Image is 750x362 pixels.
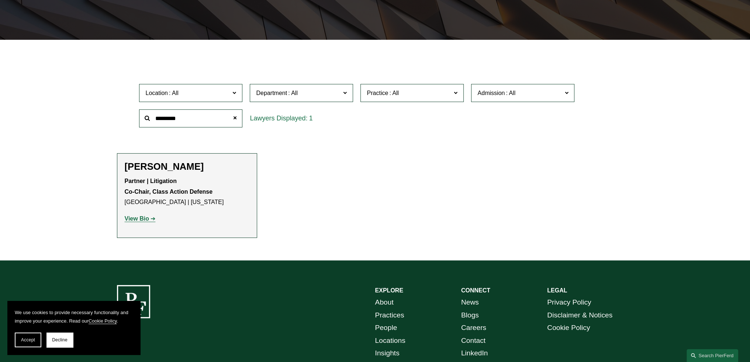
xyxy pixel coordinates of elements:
[21,337,35,342] span: Accept
[547,309,612,322] a: Disclaimer & Notices
[375,334,405,347] a: Locations
[15,308,133,325] p: We use cookies to provide necessary functionality and improve your experience. Read our .
[547,296,591,309] a: Privacy Policy
[375,309,404,322] a: Practices
[375,347,400,360] a: Insights
[15,333,41,347] button: Accept
[125,178,213,195] strong: Partner | Litigation Co-Chair, Class Action Defense
[477,90,505,96] span: Admission
[52,337,68,342] span: Decline
[375,287,403,294] strong: EXPLORE
[125,176,249,208] p: [GEOGRAPHIC_DATA] | [US_STATE]
[461,334,485,347] a: Contact
[125,161,249,172] h2: [PERSON_NAME]
[309,115,313,122] span: 1
[145,90,168,96] span: Location
[461,347,488,360] a: LinkedIn
[256,90,287,96] span: Department
[461,296,479,309] a: News
[687,349,738,362] a: Search this site
[367,90,388,96] span: Practice
[461,309,479,322] a: Blogs
[461,287,490,294] strong: CONNECT
[375,296,394,309] a: About
[7,301,140,355] section: Cookie banner
[125,215,149,222] strong: View Bio
[375,321,397,334] a: People
[547,287,567,294] strong: LEGAL
[125,215,156,222] a: View Bio
[46,333,73,347] button: Decline
[89,318,117,324] a: Cookie Policy
[461,321,486,334] a: Careers
[547,321,590,334] a: Cookie Policy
